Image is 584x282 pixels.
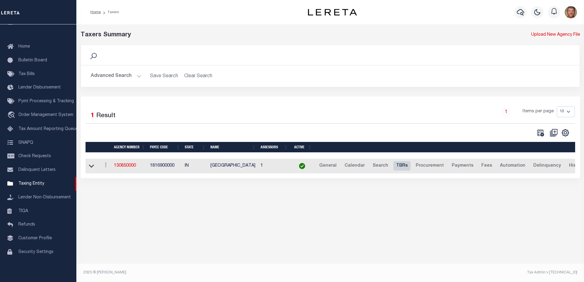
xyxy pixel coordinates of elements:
[18,154,51,158] span: Check Requests
[182,159,208,174] td: IN
[299,163,305,169] img: check-icon-green.svg
[449,161,476,171] a: Payments
[18,72,35,76] span: Tax Bills
[101,9,119,15] li: Taxers
[91,113,94,119] span: 1
[342,161,367,171] a: Calendar
[18,195,71,200] span: Lender Non-Disbursement
[18,45,30,49] span: Home
[335,270,577,275] div: Tax Admin v.[TECHNICAL_ID]
[148,159,182,174] td: 1816900000
[90,10,101,14] a: Home
[79,270,330,275] div: 2025 © [PERSON_NAME].
[208,142,258,153] th: Name: activate to sort column ascending
[18,209,28,213] span: TIQA
[370,161,391,171] a: Search
[18,182,44,186] span: Taxing Entity
[18,250,53,254] span: Security Settings
[308,9,357,16] img: logo-dark.svg
[413,161,447,171] a: Procurement
[111,142,148,153] th: Agency Number: activate to sort column ascending
[531,161,564,171] a: Delinquency
[18,113,73,117] span: Order Management System
[258,142,290,153] th: Assessors: activate to sort column ascending
[18,127,78,131] span: Tax Amount Reporting Queue
[182,142,208,153] th: State: activate to sort column ascending
[114,164,136,168] a: 130850000
[148,142,182,153] th: Payee Code: activate to sort column ascending
[479,161,495,171] a: Fees
[18,236,52,240] span: Customer Profile
[7,111,17,119] i: travel_explore
[18,222,35,227] span: Refunds
[503,108,509,115] a: 1
[18,85,61,90] span: Lender Disbursement
[18,168,56,172] span: Delinquent Letters
[316,161,339,171] a: General
[96,111,115,121] label: Result
[18,99,74,103] span: Pymt Processing & Tracking
[393,161,411,171] a: TBRs
[208,159,258,174] td: [GEOGRAPHIC_DATA]
[18,58,47,63] span: Bulletin Board
[531,32,580,38] a: Upload New Agency File
[91,70,141,82] button: Advanced Search
[523,108,554,115] span: Items per page
[258,159,290,174] td: 1
[497,161,528,171] a: Automation
[18,140,33,145] span: SNAPQ
[290,142,314,153] th: Active: activate to sort column ascending
[81,31,453,40] div: Taxers Summary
